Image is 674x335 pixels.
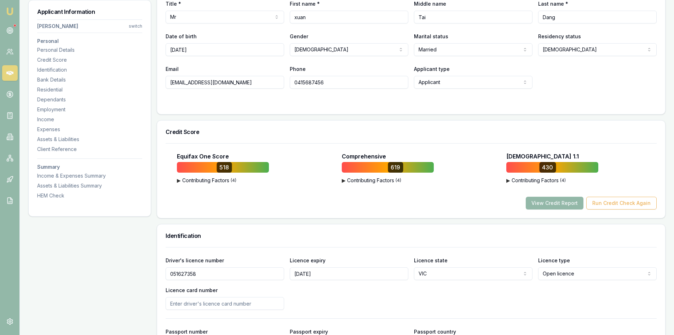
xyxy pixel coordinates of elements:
label: Phone [290,66,306,72]
input: Enter driver's licence card number [166,297,284,310]
div: Income [37,116,142,123]
label: Email [166,66,179,72]
label: Residency status [538,33,581,39]
label: First name * [290,1,320,7]
div: Assets & Liabilities Summary [37,182,142,189]
label: Driver's licence number [166,257,224,263]
p: [DEMOGRAPHIC_DATA] 1.1 [506,152,579,161]
span: ▶ [177,177,181,184]
label: Middle name [414,1,446,7]
h3: Summary [37,164,142,169]
div: 430 [539,162,556,173]
span: ▶ [342,177,346,184]
div: Credit Score [37,56,142,63]
span: ▶ [506,177,510,184]
button: ▶Contributing Factors(4) [342,177,434,184]
div: 619 [388,162,403,173]
div: [PERSON_NAME] [37,23,78,30]
div: Dependants [37,96,142,103]
label: Licence card number [166,287,218,293]
img: emu-icon-u.png [6,7,14,16]
button: View Credit Report [526,197,583,210]
span: ( 4 ) [560,178,566,183]
label: Gender [290,33,308,39]
div: switch [129,23,142,29]
div: Expenses [37,126,142,133]
h3: Applicant Information [37,9,142,15]
h3: Credit Score [166,129,657,135]
div: Employment [37,106,142,113]
input: Enter driver's licence number [166,267,284,280]
label: Applicant type [414,66,450,72]
input: DD/MM/YYYY [166,43,284,56]
label: Last name * [538,1,568,7]
label: Passport country [414,329,456,335]
label: Licence expiry [290,257,326,263]
div: Personal Details [37,46,142,54]
div: 518 [217,162,232,173]
label: Date of birth [166,33,197,39]
div: Residential [37,86,142,93]
span: ( 4 ) [396,178,401,183]
button: Run Credit Check Again [586,197,657,210]
h3: Identification [166,233,657,239]
input: 0431 234 567 [290,76,408,89]
label: Marital status [414,33,448,39]
label: Passport number [166,329,208,335]
label: Passport expiry [290,329,328,335]
button: ▶Contributing Factors(4) [177,177,269,184]
span: ( 4 ) [231,178,236,183]
div: Bank Details [37,76,142,83]
p: Equifax One Score [177,152,229,161]
div: Client Reference [37,146,142,153]
button: ▶Contributing Factors(4) [506,177,598,184]
h3: Personal [37,39,142,44]
div: Income & Expenses Summary [37,172,142,179]
div: HEM Check [37,192,142,199]
p: Comprehensive [342,152,386,161]
label: Title * [166,1,181,7]
label: Licence type [538,257,570,263]
div: Identification [37,66,142,73]
div: Assets & Liabilities [37,136,142,143]
label: Licence state [414,257,448,263]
